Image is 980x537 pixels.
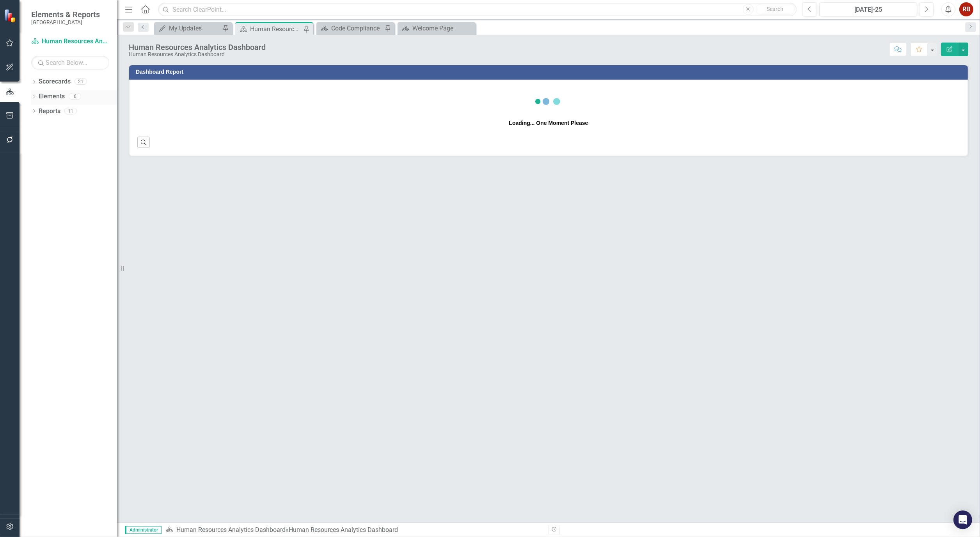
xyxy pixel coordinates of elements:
[176,526,286,533] a: Human Resources Analytics Dashboard
[250,24,302,34] div: Human Resources Analytics Dashboard
[756,4,795,15] button: Search
[819,2,917,16] button: [DATE]-25
[39,107,60,116] a: Reports
[289,526,398,533] div: Human Resources Analytics Dashboard
[136,69,964,75] h3: Dashboard Report
[331,23,383,33] div: Code Compliance
[509,119,588,127] div: Loading... One Moment Please
[31,37,109,46] a: Human Resources Analytics Dashboard
[129,52,266,57] div: Human Resources Analytics Dashboard
[158,3,797,16] input: Search ClearPoint...
[318,23,383,33] a: Code Compliance
[39,92,65,101] a: Elements
[39,77,71,86] a: Scorecards
[165,526,543,535] div: »
[953,510,972,529] div: Open Intercom Messenger
[767,6,783,12] span: Search
[69,93,81,100] div: 6
[129,43,266,52] div: Human Resources Analytics Dashboard
[31,19,100,25] small: [GEOGRAPHIC_DATA]
[156,23,220,33] a: My Updates
[31,10,100,19] span: Elements & Reports
[959,2,973,16] button: RB
[64,108,77,114] div: 11
[169,23,220,33] div: My Updates
[399,23,474,33] a: Welcome Page
[4,9,18,23] img: ClearPoint Strategy
[822,5,914,14] div: [DATE]-25
[412,23,474,33] div: Welcome Page
[75,78,87,85] div: 21
[125,526,162,534] span: Administrator
[31,56,109,69] input: Search Below...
